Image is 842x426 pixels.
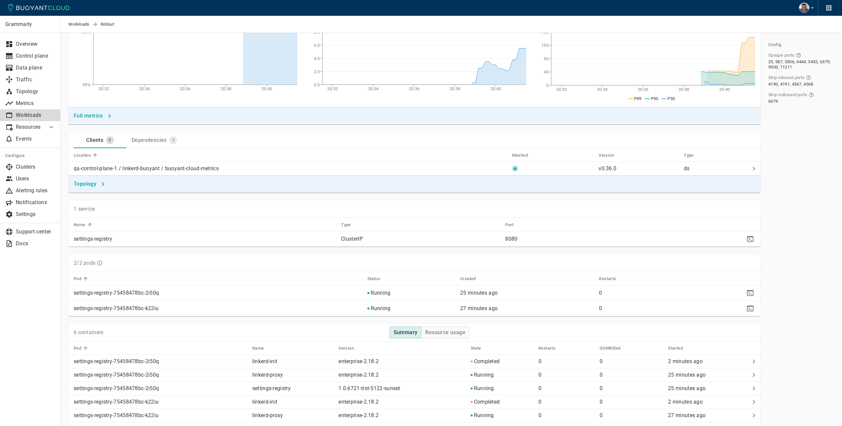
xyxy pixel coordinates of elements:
[599,152,623,158] span: Version
[252,399,334,405] p: linkerd-init
[314,69,320,74] tspan: 2.0
[74,181,96,187] h4: Topology
[74,358,247,365] p: settings-registry-75458478bc-2i50q
[425,329,465,336] h4: Resource usage
[71,178,108,190] button: Topology
[474,358,500,365] p: Completed
[16,112,55,119] p: Workloads
[474,372,494,378] p: Running
[84,134,103,144] div: Clients
[512,152,536,158] span: Meshed
[16,187,55,194] p: Alerting rules
[768,92,807,97] span: Skip outbound ports
[474,399,500,405] p: Completed
[505,222,522,228] span: Port
[599,153,614,158] h5: Version
[341,236,500,242] p: ClusterIP
[74,329,104,336] p: 6 containers
[74,276,81,281] h5: Pod
[389,327,422,338] button: Summary
[74,385,247,392] p: settings-registry-75458478bc-2i50q
[74,153,91,158] h5: Location
[799,3,809,13] img: Alex Zakhariash
[768,53,795,58] span: Opaque ports
[74,222,94,228] span: Name
[338,346,354,351] h5: Version
[745,236,755,241] span: kubectl -n settings-registry describe service settings-registry
[600,358,663,365] p: 0
[684,165,747,172] p: ds
[668,412,706,418] relative-time: 27 minutes ago
[341,222,359,228] span: Type
[16,240,55,247] p: Docs
[314,56,320,61] tspan: 4.0
[556,87,567,92] tspan: 20:32
[600,399,663,405] p: 0
[71,110,115,122] button: Full metrics
[74,290,362,296] p: settings-registry-75458478bc-2i50q
[221,86,232,91] tspan: 20:38
[371,305,391,312] p: Running
[74,305,362,312] p: settings-registry-75458478bc-k22iu
[651,96,658,101] span: P95
[538,358,594,365] p: 0
[16,88,55,95] p: Topology
[338,345,362,351] span: Version
[16,199,55,206] p: Notifications
[74,276,90,282] span: Pod
[74,152,99,158] span: Location
[460,276,476,281] h5: Created
[74,113,103,119] h4: Full metrics
[16,53,55,59] p: Control plane
[338,399,379,405] p: enterprise-2.18.2
[74,399,247,405] p: settings-registry-75458478bc-k22iu
[74,412,247,419] p: settings-registry-75458478bc-k22iu
[668,346,683,351] h5: Started
[599,290,694,296] p: 0
[252,412,334,419] p: linkerd-proxy
[600,385,663,392] p: 0
[16,175,55,182] p: Users
[338,412,379,418] p: enterprise-2.18.2
[74,165,219,172] p: qa-control-plane-1 / linkerd-buoyant / buoyant-cloud-metrics
[768,75,805,80] span: Skip inbound ports
[80,30,91,35] tspan: 100%
[409,86,420,91] tspan: 20:36
[74,372,247,378] p: settings-registry-75458478bc-2i50q
[679,87,689,92] tspan: 20:38
[74,236,336,242] p: settings-registry
[512,153,528,158] h5: Meshed
[474,385,494,392] p: Running
[367,276,380,281] h5: Status
[139,86,150,91] tspan: 20:34
[667,96,675,101] span: P50
[180,86,191,91] tspan: 20:36
[490,86,501,91] tspan: 20:40
[16,211,55,218] p: Settings
[538,372,594,378] p: 0
[460,290,498,296] relative-time: 25 minutes ago
[471,345,490,351] span: State
[368,86,379,91] tspan: 20:34
[314,82,320,87] tspan: 0.0
[806,75,811,80] svg: Ports that bypass the Linkerd proxy for incoming connections
[68,16,92,33] span: Workloads
[600,346,621,351] h5: OOMKilled
[169,138,177,143] span: 1
[101,16,122,33] span: Rollout
[252,346,264,351] h5: Name
[668,399,703,405] span: Wed, 01 Oct 2025 20:39:27 CEST / Wed, 01 Oct 2025 18:39:27 UTC
[5,153,55,158] h5: Configure
[541,30,549,35] tspan: 180
[98,86,109,91] tspan: 20:32
[538,346,556,351] h5: Restarts
[16,164,55,170] p: Clusters
[668,399,703,405] relative-time: 2 minutes ago
[314,43,320,48] tspan: 6.0
[745,306,755,311] span: kubectl -n settings-registry describe po/settings-registry-75458478bc-k22iu
[505,222,514,227] h5: Port
[371,290,391,296] p: Running
[599,276,625,282] span: Restarts
[796,53,801,58] svg: Ports that skip Linkerd protocol detection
